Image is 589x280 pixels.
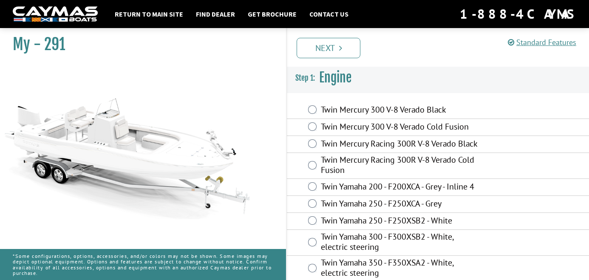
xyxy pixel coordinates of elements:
label: Twin Yamaha 350 - F350XSA2 - White, electric steering [321,257,482,280]
p: *Some configurations, options, accessories, and/or colors may not be shown. Some images may depic... [13,249,273,280]
label: Twin Yamaha 200 - F200XCA - Grey - Inline 4 [321,181,482,194]
h3: Engine [287,62,589,93]
ul: Pagination [294,37,589,58]
a: Next [297,38,360,58]
a: Contact Us [305,8,353,20]
a: Find Dealer [192,8,239,20]
img: white-logo-c9c8dbefe5ff5ceceb0f0178aa75bf4bb51f6bca0971e226c86eb53dfe498488.png [13,6,98,22]
label: Twin Mercury 300 V-8 Verado Black [321,105,482,117]
a: Get Brochure [244,8,301,20]
h1: My - 291 [13,35,265,54]
div: 1-888-4CAYMAS [460,5,576,23]
label: Twin Yamaha 300 - F300XSB2 - White, electric steering [321,232,482,254]
label: Twin Yamaha 250 - F250XSB2 - White [321,215,482,228]
label: Twin Mercury Racing 300R V-8 Verado Black [321,139,482,151]
label: Twin Mercury Racing 300R V-8 Verado Cold Fusion [321,155,482,177]
label: Twin Mercury 300 V-8 Verado Cold Fusion [321,122,482,134]
label: Twin Yamaha 250 - F250XCA - Grey [321,198,482,211]
a: Return to main site [110,8,187,20]
a: Standard Features [508,37,576,47]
